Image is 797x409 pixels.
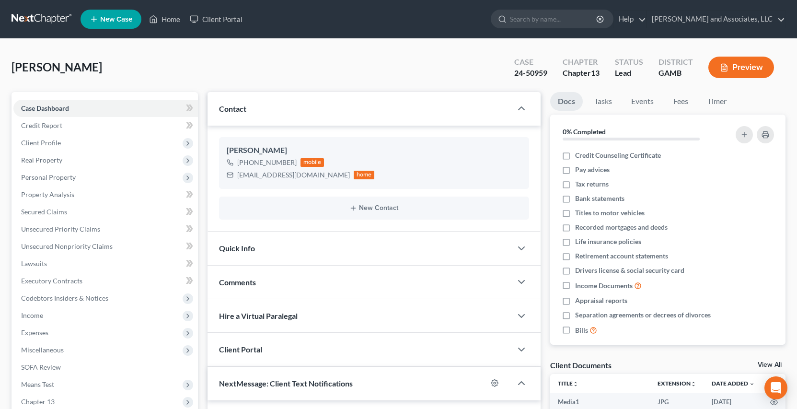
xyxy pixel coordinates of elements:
[13,100,198,117] a: Case Dashboard
[21,363,61,371] span: SOFA Review
[575,179,609,189] span: Tax returns
[575,208,645,218] span: Titles to motor vehicles
[227,145,521,156] div: [PERSON_NAME]
[591,68,600,77] span: 13
[13,359,198,376] a: SOFA Review
[237,170,350,180] div: [EMAIL_ADDRESS][DOMAIN_NAME]
[300,158,324,167] div: mobile
[575,222,668,232] span: Recorded mortgages and deeds
[21,328,48,337] span: Expenses
[550,92,583,111] a: Docs
[510,10,598,28] input: Search by name...
[550,360,612,370] div: Client Documents
[658,68,693,79] div: GAMB
[691,381,696,387] i: unfold_more
[21,190,74,199] span: Property Analysis
[615,68,643,79] div: Lead
[575,310,711,320] span: Separation agreements or decrees of divorces
[21,139,61,147] span: Client Profile
[21,259,47,268] span: Lawsuits
[21,380,54,388] span: Means Test
[13,221,198,238] a: Unsecured Priority Claims
[227,204,521,212] button: New Contact
[219,244,255,253] span: Quick Info
[573,381,578,387] i: unfold_more
[237,158,297,167] div: [PHONE_NUMBER]
[21,242,113,250] span: Unsecured Nonpriority Claims
[13,255,198,272] a: Lawsuits
[575,266,684,275] span: Drivers license & social security card
[13,238,198,255] a: Unsecured Nonpriority Claims
[624,92,661,111] a: Events
[615,57,643,68] div: Status
[575,151,661,160] span: Credit Counseling Certificate
[219,379,353,388] span: NextMessage: Client Text Notifications
[21,311,43,319] span: Income
[514,68,547,79] div: 24-50959
[21,225,100,233] span: Unsecured Priority Claims
[575,326,588,335] span: Bills
[764,376,787,399] div: Open Intercom Messenger
[354,171,375,179] div: home
[21,397,55,406] span: Chapter 13
[708,57,774,78] button: Preview
[219,104,246,113] span: Contact
[558,380,578,387] a: Titleunfold_more
[13,203,198,221] a: Secured Claims
[575,251,668,261] span: Retirement account statements
[563,68,600,79] div: Chapter
[587,92,620,111] a: Tasks
[21,173,76,181] span: Personal Property
[21,121,62,129] span: Credit Report
[13,186,198,203] a: Property Analysis
[563,57,600,68] div: Chapter
[658,57,693,68] div: District
[758,362,782,368] a: View All
[658,380,696,387] a: Extensionunfold_more
[575,237,641,246] span: Life insurance policies
[12,60,102,74] span: [PERSON_NAME]
[21,156,62,164] span: Real Property
[21,104,69,112] span: Case Dashboard
[665,92,696,111] a: Fees
[13,117,198,134] a: Credit Report
[575,296,627,305] span: Appraisal reports
[219,345,262,354] span: Client Portal
[749,381,755,387] i: expand_more
[647,11,785,28] a: [PERSON_NAME] and Associates, LLC
[219,311,298,320] span: Hire a Virtual Paralegal
[21,277,82,285] span: Executory Contracts
[21,346,64,354] span: Miscellaneous
[575,281,633,291] span: Income Documents
[614,11,646,28] a: Help
[219,278,256,287] span: Comments
[575,165,610,175] span: Pay advices
[712,380,755,387] a: Date Added expand_more
[13,272,198,290] a: Executory Contracts
[144,11,185,28] a: Home
[563,128,606,136] strong: 0% Completed
[185,11,247,28] a: Client Portal
[575,194,624,203] span: Bank statements
[21,208,67,216] span: Secured Claims
[21,294,108,302] span: Codebtors Insiders & Notices
[514,57,547,68] div: Case
[700,92,734,111] a: Timer
[100,16,132,23] span: New Case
